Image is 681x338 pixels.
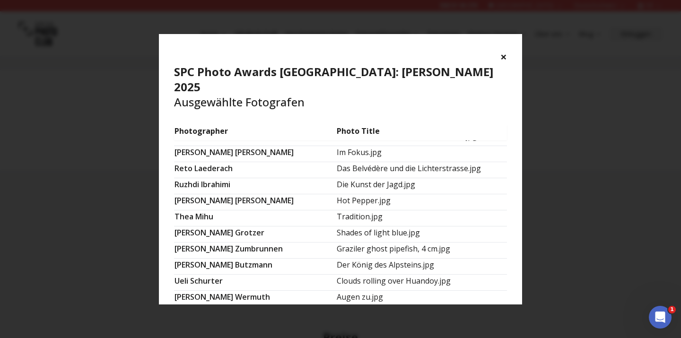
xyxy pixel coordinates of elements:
[336,274,507,290] td: Clouds rolling over Huandoy.jpg
[336,242,507,258] td: Graziler ghost pipefish, 4 cm.jpg
[500,49,507,64] button: ×
[336,178,507,194] td: Die Kunst der Jagd.jpg
[174,242,336,258] td: [PERSON_NAME] Zumbrunnen
[174,226,336,242] td: [PERSON_NAME] Grotzer
[174,162,336,178] td: Reto Laederach
[174,64,493,95] b: SPC Photo Awards [GEOGRAPHIC_DATA]: [PERSON_NAME] 2025
[174,274,336,290] td: Ueli Schurter
[174,258,336,274] td: [PERSON_NAME] Butzmann
[336,125,507,141] td: Photo Title
[174,194,336,210] td: [PERSON_NAME] [PERSON_NAME]
[174,290,336,306] td: [PERSON_NAME] Wermuth
[336,226,507,242] td: Shades of light blue.jpg
[336,146,507,162] td: Im Fokus.jpg
[174,125,336,141] td: Photographer
[174,64,507,110] h4: Ausgewählte Fotografen
[336,194,507,210] td: Hot Pepper.jpg
[649,306,672,329] iframe: Intercom live chat
[174,178,336,194] td: Ruzhdi Ibrahimi
[336,258,507,274] td: Der König des Alpsteins.jpg
[336,290,507,306] td: Augen zu.jpg
[336,210,507,226] td: Tradition.jpg
[174,210,336,226] td: Thea Mihu
[336,162,507,178] td: Das Belvédère und die Lichterstrasse.jpg
[668,306,676,313] span: 1
[174,146,336,162] td: [PERSON_NAME] [PERSON_NAME]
